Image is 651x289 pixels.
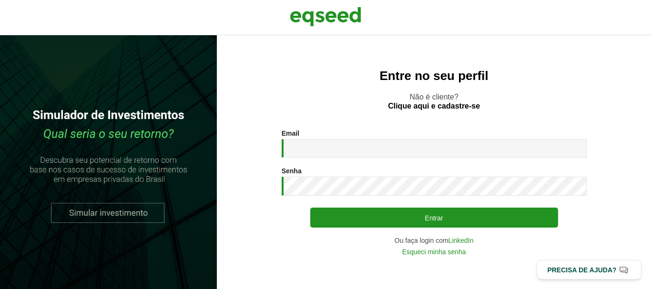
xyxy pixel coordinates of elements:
img: EqSeed Logo [290,5,361,29]
label: Senha [282,168,302,174]
a: Esqueci minha senha [402,249,466,255]
h2: Entre no seu perfil [236,69,632,83]
a: LinkedIn [448,237,474,244]
a: Clique aqui e cadastre-se [388,102,480,110]
div: Ou faça login com [282,237,587,244]
button: Entrar [310,208,558,228]
p: Não é cliente? [236,92,632,110]
label: Email [282,130,299,137]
